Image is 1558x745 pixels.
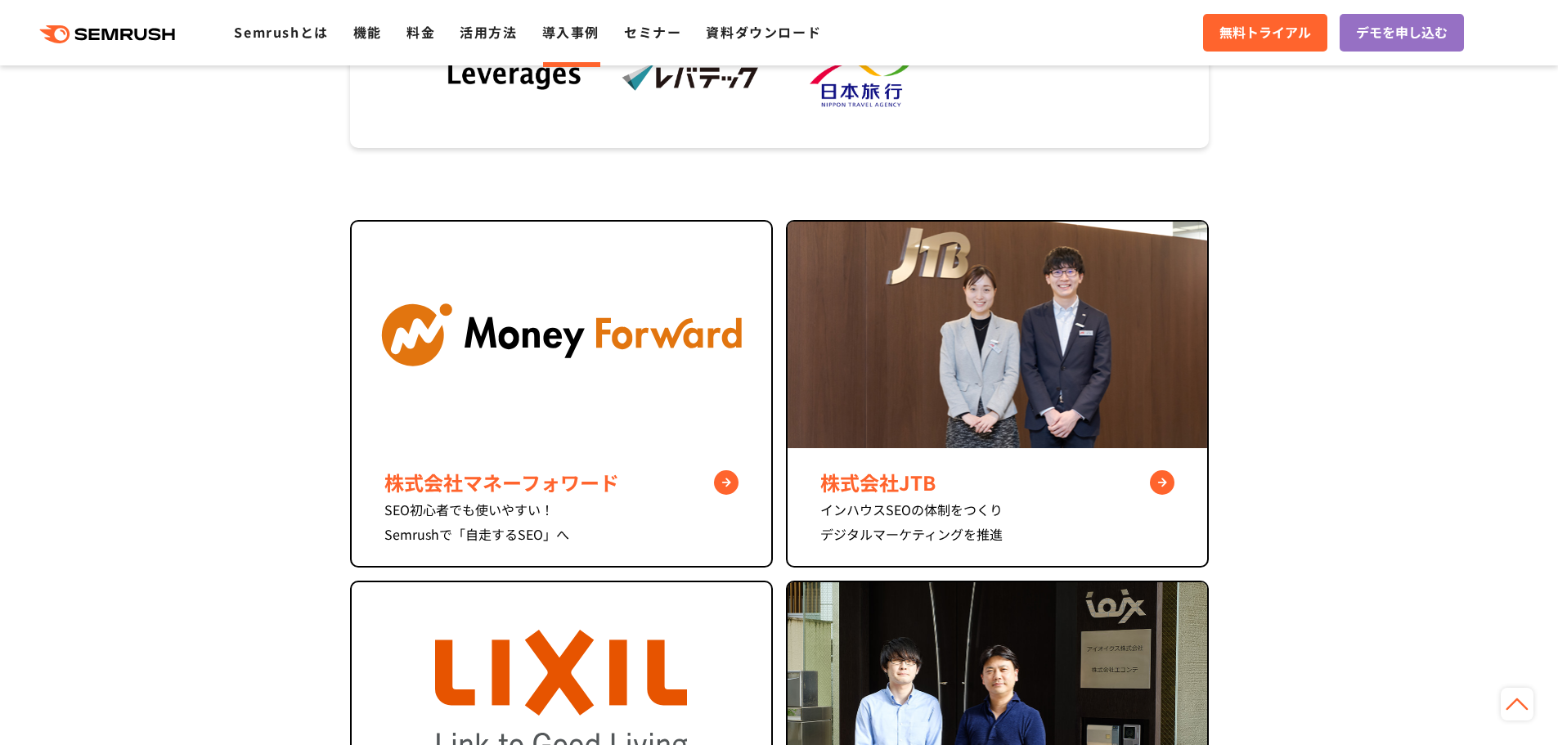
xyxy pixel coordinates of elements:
div: インハウスSEOの体制をつくり デジタルマーケティングを推進 [820,497,1174,546]
div: 株式会社マネーフォワード [384,468,739,497]
iframe: Help widget launcher [1412,681,1540,727]
div: 株式会社JTB [820,468,1174,497]
a: 料金 [406,22,435,42]
a: セミナー [624,22,681,42]
a: 機能 [353,22,382,42]
a: 資料ダウンロード [706,22,821,42]
img: dummy [973,60,1112,94]
a: Semrushとは [234,22,328,42]
a: 活用方法 [460,22,517,42]
img: component [352,222,771,448]
div: SEO初心者でも使いやすい！ Semrushで「自走するSEO」へ [384,497,739,546]
a: JTB 株式会社JTB インハウスSEOの体制をつくりデジタルマーケティングを推進 [786,220,1209,568]
a: デモを申し込む [1340,14,1464,52]
img: JTB [788,222,1207,448]
a: 導入事例 [542,22,599,42]
span: デモを申し込む [1356,22,1448,43]
a: 無料トライアル [1203,14,1327,52]
img: leverages [446,61,585,93]
a: component 株式会社マネーフォワード SEO初心者でも使いやすい！Semrushで「自走するSEO」へ [350,220,773,568]
img: nta [797,44,936,110]
span: 無料トライアル [1219,22,1311,43]
img: levtech [622,61,761,92]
